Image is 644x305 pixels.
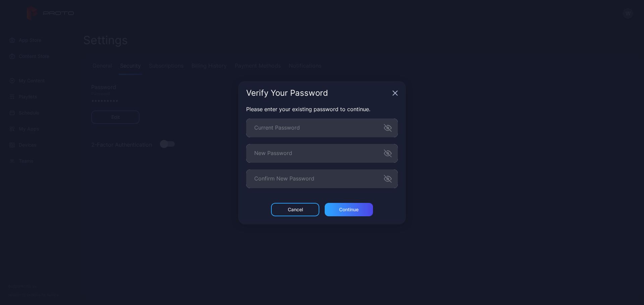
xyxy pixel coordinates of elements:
button: Current Password [384,124,392,132]
div: Continue [339,207,359,212]
input: Current Password [246,119,398,137]
button: Confirm New Password [384,175,392,183]
p: Please enter your existing password to continue. [246,105,398,113]
input: Confirm New Password [246,169,398,188]
input: New Password [246,144,398,163]
button: New Password [384,149,392,157]
div: Cancel [288,207,303,212]
div: Verify Your Password [246,89,390,97]
button: Cancel [271,203,319,216]
button: Continue [325,203,373,216]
